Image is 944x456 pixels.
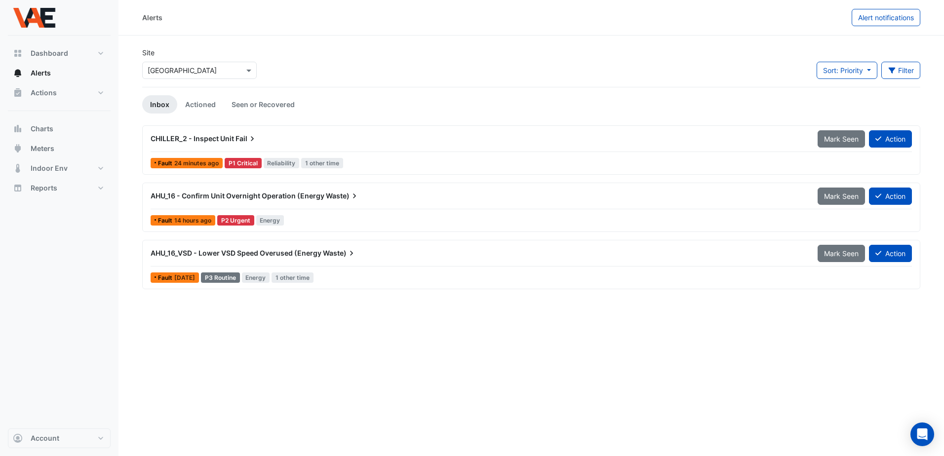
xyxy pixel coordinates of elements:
[12,8,56,28] img: Company Logo
[217,215,254,226] div: P2 Urgent
[151,191,324,200] span: AHU_16 - Confirm Unit Overnight Operation (Energy
[824,249,859,258] span: Mark Seen
[158,218,174,224] span: Fault
[31,163,68,173] span: Indoor Env
[824,135,859,143] span: Mark Seen
[142,12,162,23] div: Alerts
[8,158,111,178] button: Indoor Env
[8,83,111,103] button: Actions
[242,272,270,283] span: Energy
[201,272,240,283] div: P3 Routine
[256,215,284,226] span: Energy
[910,422,934,446] div: Open Intercom Messenger
[174,159,219,167] span: Tue 26-Aug-2025 10:30 AEST
[13,183,23,193] app-icon: Reports
[326,191,359,201] span: Waste)
[31,144,54,153] span: Meters
[8,119,111,139] button: Charts
[13,88,23,98] app-icon: Actions
[818,188,865,205] button: Mark Seen
[824,192,859,200] span: Mark Seen
[869,188,912,205] button: Action
[177,95,224,114] a: Actioned
[142,47,155,58] label: Site
[823,66,863,75] span: Sort: Priority
[8,43,111,63] button: Dashboard
[224,95,303,114] a: Seen or Recovered
[8,428,111,448] button: Account
[225,158,262,168] div: P1 Critical
[869,245,912,262] button: Action
[817,62,877,79] button: Sort: Priority
[301,158,343,168] span: 1 other time
[8,63,111,83] button: Alerts
[174,217,211,224] span: Mon 25-Aug-2025 21:00 AEST
[8,178,111,198] button: Reports
[142,95,177,114] a: Inbox
[818,245,865,262] button: Mark Seen
[852,9,920,26] button: Alert notifications
[13,144,23,153] app-icon: Meters
[13,124,23,134] app-icon: Charts
[236,134,257,144] span: Fail
[272,272,314,283] span: 1 other time
[818,130,865,148] button: Mark Seen
[13,68,23,78] app-icon: Alerts
[31,433,59,443] span: Account
[31,88,57,98] span: Actions
[264,158,300,168] span: Reliability
[881,62,921,79] button: Filter
[8,139,111,158] button: Meters
[869,130,912,148] button: Action
[151,249,321,257] span: AHU_16_VSD - Lower VSD Speed Overused (Energy
[174,274,195,281] span: Sun 10-Aug-2025 13:30 AEST
[858,13,914,22] span: Alert notifications
[158,160,174,166] span: Fault
[323,248,356,258] span: Waste)
[31,68,51,78] span: Alerts
[31,48,68,58] span: Dashboard
[151,134,234,143] span: CHILLER_2 - Inspect Unit
[13,48,23,58] app-icon: Dashboard
[31,183,57,193] span: Reports
[31,124,53,134] span: Charts
[13,163,23,173] app-icon: Indoor Env
[158,275,174,281] span: Fault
